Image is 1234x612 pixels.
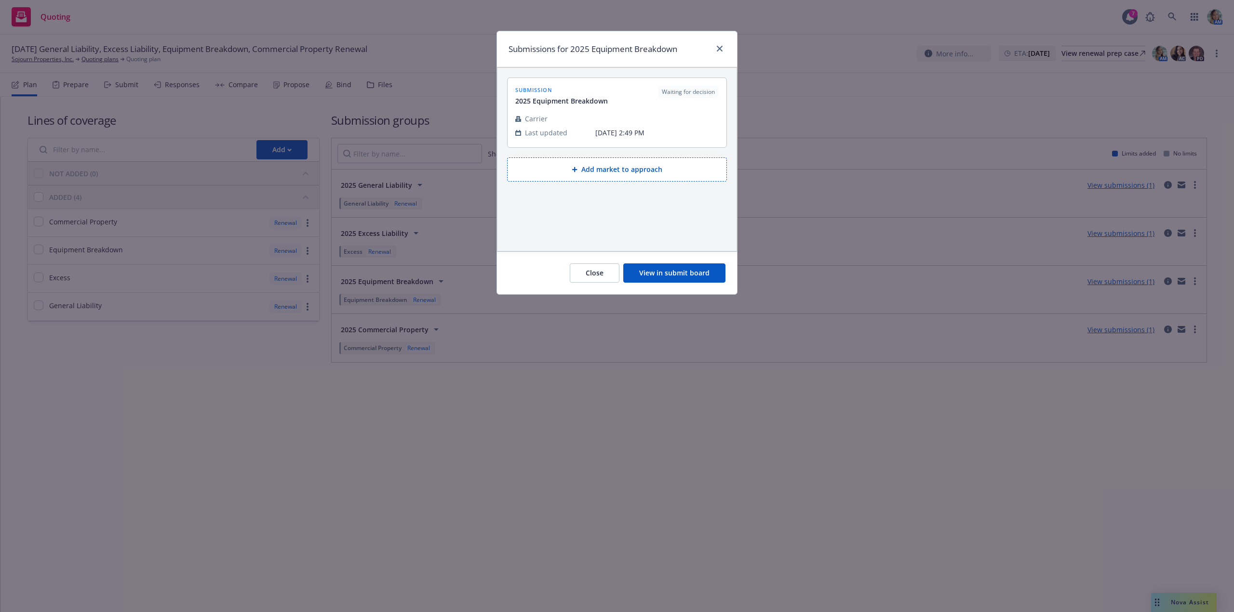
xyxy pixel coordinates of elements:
span: Carrier [525,114,548,124]
span: submission [515,86,608,94]
span: 2025 Equipment Breakdown [515,96,608,106]
button: View in submit board [623,263,725,283]
button: Close [570,263,619,283]
button: Add market to approach [507,157,727,182]
span: [DATE] 2:49 PM [595,128,719,138]
span: Waiting for decision [662,88,715,96]
a: close [714,43,725,54]
span: Last updated [525,128,567,138]
h1: Submissions for 2025 Equipment Breakdown [509,43,677,55]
